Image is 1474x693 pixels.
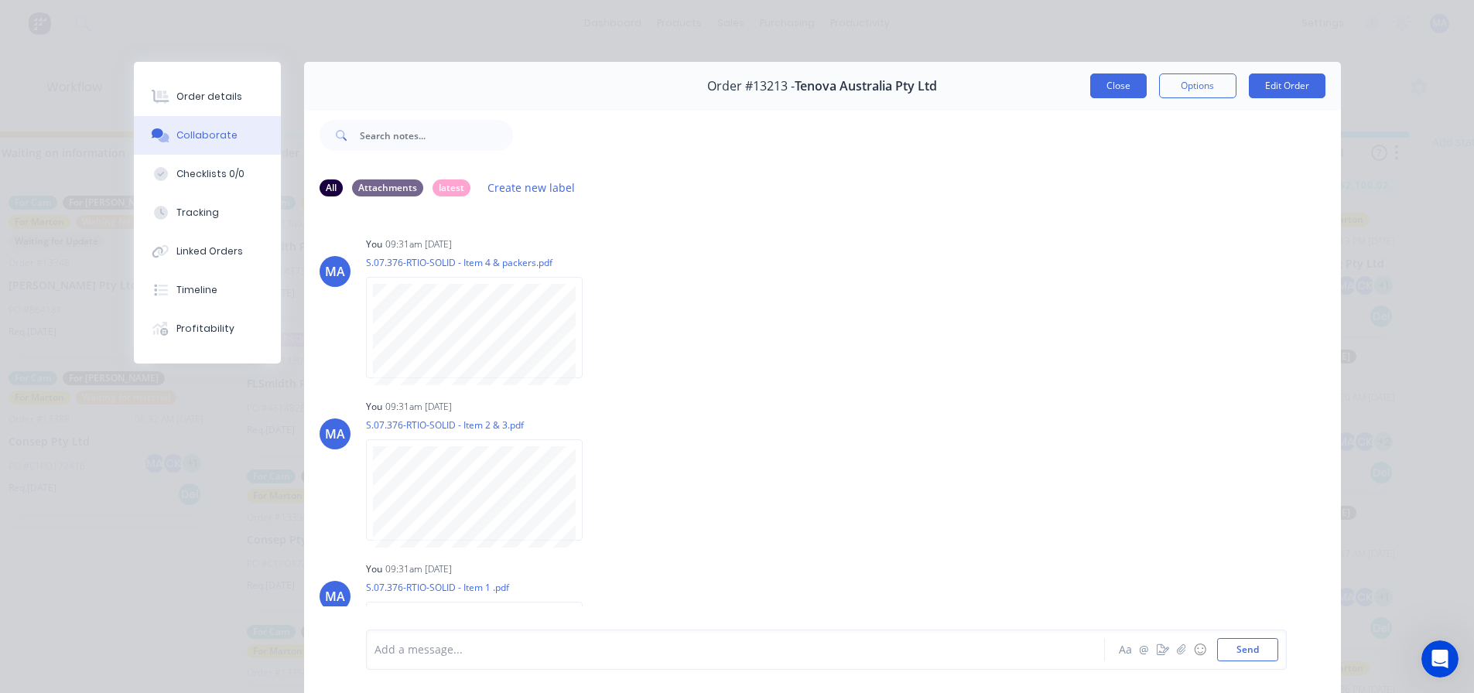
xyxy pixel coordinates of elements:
[176,283,217,297] div: Timeline
[360,120,513,151] input: Search notes...
[12,361,254,471] div: It seems that partial code searches are working, but searching the full code isn't returning any ...
[352,179,423,196] div: Attachments
[98,507,111,519] button: Start recording
[176,167,245,181] div: Checklists 0/0
[176,90,242,104] div: Order details
[433,179,470,196] div: latest
[183,316,297,350] div: okay. thank you!
[10,6,39,36] button: go back
[68,156,285,232] div: this is the issue we talked about last time. global search says no item found when in the backgro...
[795,79,937,94] span: Tenova Australia Pty Ltd
[320,179,343,196] div: All
[325,262,345,281] div: MA
[242,6,272,36] button: Home
[134,155,281,193] button: Checklists 0/0
[1090,73,1147,98] button: Close
[25,263,241,293] div: Thanks for the image, checking on this now.
[385,400,452,414] div: 09:31am [DATE]
[1191,640,1209,659] button: ☺
[1117,640,1135,659] button: Aa
[366,581,598,594] p: S.07.376-RTIO-SOLID - Item 1 .pdf
[176,128,238,142] div: Collaborate
[134,193,281,232] button: Tracking
[366,400,382,414] div: You
[265,500,290,525] button: Send a message…
[325,587,345,606] div: MA
[1217,638,1278,661] button: Send
[366,562,382,576] div: You
[272,6,299,34] div: Close
[134,232,281,271] button: Linked Orders
[707,79,795,94] span: Order #13213 -
[134,116,281,155] button: Collaborate
[385,562,452,576] div: 09:31am [DATE]
[134,77,281,116] button: Order details
[56,67,297,241] div: this is the issue we talked about last time. global search says no item found when in the backgro...
[1135,640,1154,659] button: @
[134,309,281,348] button: Profitability
[12,254,254,302] div: Thanks for the image, checking on this now.
[74,507,86,519] button: Gif picker
[1159,73,1236,98] button: Options
[325,425,345,443] div: MA
[176,322,234,336] div: Profitability
[366,237,382,251] div: You
[12,316,297,362] div: Marton says…
[49,507,61,519] button: Emoji picker
[385,237,452,251] div: 09:31am [DATE]
[134,271,281,309] button: Timeline
[176,244,243,258] div: Linked Orders
[366,418,598,432] p: S.07.376-RTIO-SOLID - Item 2 & 3.pdf
[25,370,241,462] div: It seems that partial code searches are working, but searching the full code isn't returning any ...
[195,325,285,340] div: okay. thank you!
[12,67,297,254] div: Marton says…
[44,9,69,33] img: Profile image for Maricar
[12,361,297,499] div: Maricar says…
[366,256,598,269] p: S.07.376-RTIO-SOLID - Item 4 & packers.pdf
[176,206,219,220] div: Tracking
[75,19,154,35] p: Active 30m ago
[12,254,297,315] div: Maricar says…
[75,8,121,19] h1: Maricar
[24,507,36,519] button: Upload attachment
[13,474,296,500] textarea: Message…
[1421,640,1459,678] iframe: Intercom live chat
[480,177,583,198] button: Create new label
[1249,73,1325,98] button: Edit Order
